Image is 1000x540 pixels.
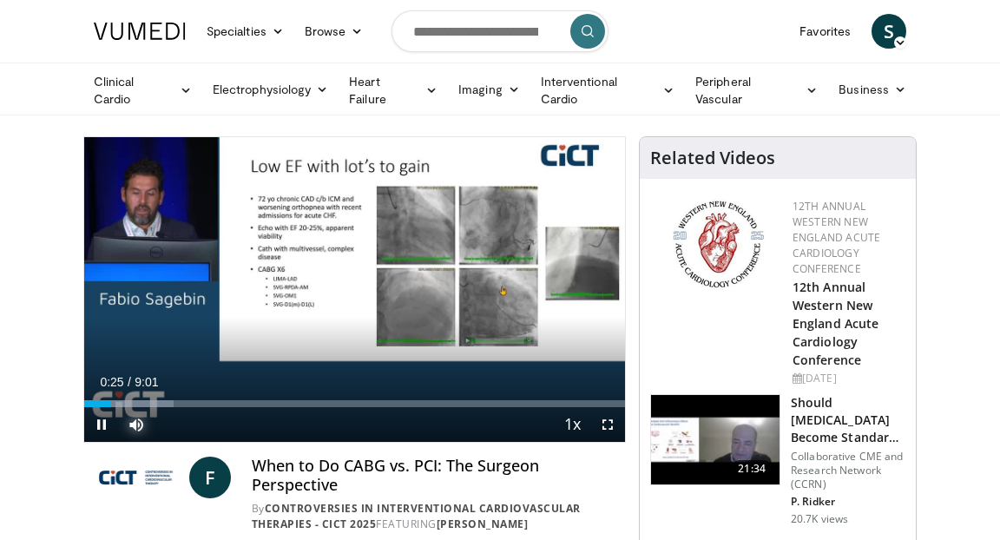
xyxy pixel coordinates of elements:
[252,457,612,494] h4: When to Do CABG vs. PCI: The Surgeon Perspective
[83,73,202,108] a: Clinical Cardio
[391,10,609,52] input: Search topics, interventions
[530,73,685,108] a: Interventional Cardio
[872,14,906,49] a: S
[650,394,905,526] a: 21:34 Should [MEDICAL_DATA] Become Standard Therapy for CAD? Collaborative CME and Research Netwo...
[339,73,448,108] a: Heart Failure
[651,395,780,485] img: eb63832d-2f75-457d-8c1a-bbdc90eb409c.150x105_q85_crop-smart_upscale.jpg
[791,394,905,446] h3: Should [MEDICAL_DATA] Become Standard Therapy for CAD?
[294,14,374,49] a: Browse
[84,400,625,407] div: Progress Bar
[202,72,339,107] a: Electrophysiology
[128,375,131,389] span: /
[828,72,917,107] a: Business
[731,460,773,477] span: 21:34
[793,371,902,386] div: [DATE]
[135,375,158,389] span: 9:01
[556,407,590,442] button: Playback Rate
[791,495,905,509] p: P. Ridker
[590,407,625,442] button: Fullscreen
[789,14,861,49] a: Favorites
[791,450,905,491] p: Collaborative CME and Research Network (CCRN)
[196,14,294,49] a: Specialties
[100,375,123,389] span: 0:25
[94,23,186,40] img: VuMedi Logo
[252,501,612,532] div: By FEATURING
[448,72,530,107] a: Imaging
[793,199,880,276] a: 12th Annual Western New England Acute Cardiology Conference
[685,73,828,108] a: Peripheral Vascular
[252,501,581,531] a: Controversies in Interventional Cardiovascular Therapies - CICT 2025
[793,279,878,368] a: 12th Annual Western New England Acute Cardiology Conference
[437,517,529,531] a: [PERSON_NAME]
[791,512,848,526] p: 20.7K views
[189,457,231,498] a: F
[84,137,625,442] video-js: Video Player
[84,407,119,442] button: Pause
[670,199,766,290] img: 0954f259-7907-4053-a817-32a96463ecc8.png.150x105_q85_autocrop_double_scale_upscale_version-0.2.png
[650,148,775,168] h4: Related Videos
[119,407,154,442] button: Mute
[97,457,182,498] img: Controversies in Interventional Cardiovascular Therapies - CICT 2025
